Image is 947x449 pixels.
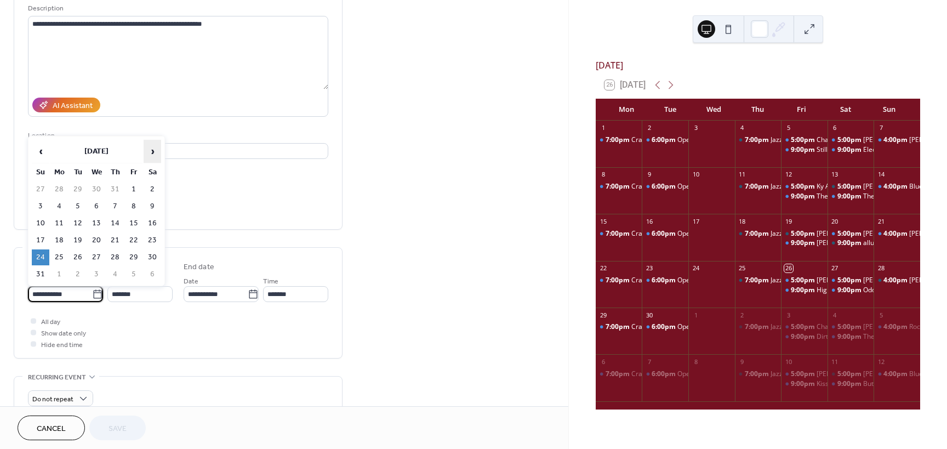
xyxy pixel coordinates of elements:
td: 6 [88,198,105,214]
div: Crash and Burn [631,229,679,238]
th: Sa [144,164,161,180]
span: ‹ [32,140,49,162]
div: Jazz & Blues Night [771,229,826,238]
div: Electric City Pulse [828,145,874,155]
span: 7:00pm [745,135,771,145]
div: Emily Burgess [828,229,874,238]
span: 9:00pm [837,379,863,389]
div: 22 [599,264,607,272]
div: Dirty Birdies [817,332,854,342]
div: 28 [877,264,885,272]
div: 24 [692,264,700,272]
div: Crash and Burn [596,276,642,285]
span: 4:00pm [883,370,909,379]
div: Open Mic with [PERSON_NAME] [677,135,774,145]
span: 7:00pm [745,322,771,332]
div: The Fabulous Tonemasters [781,192,828,201]
div: The Hippie Chicks [863,332,917,342]
div: [PERSON_NAME] [863,135,915,145]
div: Charlie Horse [781,322,828,332]
div: Open Mic with Joslynn Burford [642,322,688,332]
div: [PERSON_NAME] [863,276,915,285]
td: 27 [32,181,49,197]
div: Crash and Burn [631,276,679,285]
td: 29 [125,249,142,265]
span: Hide end time [41,339,83,351]
th: Th [106,164,124,180]
button: Cancel [18,416,85,440]
td: 7 [106,198,124,214]
div: [PERSON_NAME] [863,322,915,332]
div: 10 [692,170,700,179]
div: 17 [692,217,700,225]
th: Mo [50,164,68,180]
span: 4:00pm [883,276,909,285]
div: [PERSON_NAME] [817,229,868,238]
span: 7:00pm [745,229,771,238]
td: 8 [125,198,142,214]
div: Butter's Black Horse Debut! [828,379,874,389]
div: Jazz & Blues Night [771,182,826,191]
div: Jazz & Blues Night [735,370,781,379]
span: 7:00pm [606,370,631,379]
div: Crash and Burn [631,135,679,145]
td: 2 [69,266,87,282]
div: Crash and Burn [631,370,679,379]
div: Electric City Pulse [863,145,917,155]
span: › [144,140,161,162]
div: Sat [824,99,868,121]
span: 7:00pm [606,135,631,145]
div: Jazz & Blues Night [735,322,781,332]
div: allura [863,238,881,248]
span: Do not repeat [32,393,73,406]
div: Charlie Horse [817,135,859,145]
span: 5:00pm [837,276,863,285]
td: 26 [69,249,87,265]
div: Thu [736,99,780,121]
div: 15 [599,217,607,225]
div: Sun [868,99,911,121]
div: Location [28,130,326,141]
span: 7:00pm [745,370,771,379]
div: Crash and Burn [596,229,642,238]
div: Mike MacCurdy [828,182,874,191]
span: 5:00pm [791,276,817,285]
div: Dirty Birdies [781,332,828,342]
div: Open Mic with Joslynn Burford [642,229,688,238]
div: 27 [831,264,839,272]
div: 16 [645,217,653,225]
div: Crash and Burn [596,135,642,145]
div: [PERSON_NAME] [863,229,915,238]
div: 11 [831,357,839,366]
div: Victoria Yeh & Mike Graham [781,370,828,379]
div: Chad Wenzel [828,276,874,285]
div: 18 [738,217,746,225]
div: Bluegrass Menagerie [874,370,920,379]
div: 30 [645,311,653,319]
td: 29 [69,181,87,197]
div: 9 [645,170,653,179]
td: 11 [50,215,68,231]
span: 5:00pm [837,370,863,379]
span: 6:00pm [652,370,677,379]
span: 9:00pm [791,145,817,155]
div: Taylor Abrahamse [828,135,874,145]
div: High Waters Band [781,286,828,295]
span: 9:00pm [837,238,863,248]
span: 9:00pm [791,238,817,248]
span: 5:00pm [837,322,863,332]
div: 12 [784,170,792,179]
div: Jazz & Blues Night [771,135,826,145]
div: End date [184,262,214,273]
td: 21 [106,232,124,248]
div: Jazz & Blues Night [771,322,826,332]
span: 6:00pm [652,182,677,191]
span: 6:00pm [652,135,677,145]
div: Washboard Hank & The Wringers [874,229,920,238]
div: Open Mic with [PERSON_NAME] [677,182,774,191]
div: The Hounds of Thunder [863,192,935,201]
div: 5 [784,124,792,132]
span: 4:00pm [883,182,909,191]
div: 14 [877,170,885,179]
div: [PERSON_NAME] & [PERSON_NAME] [817,276,928,285]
